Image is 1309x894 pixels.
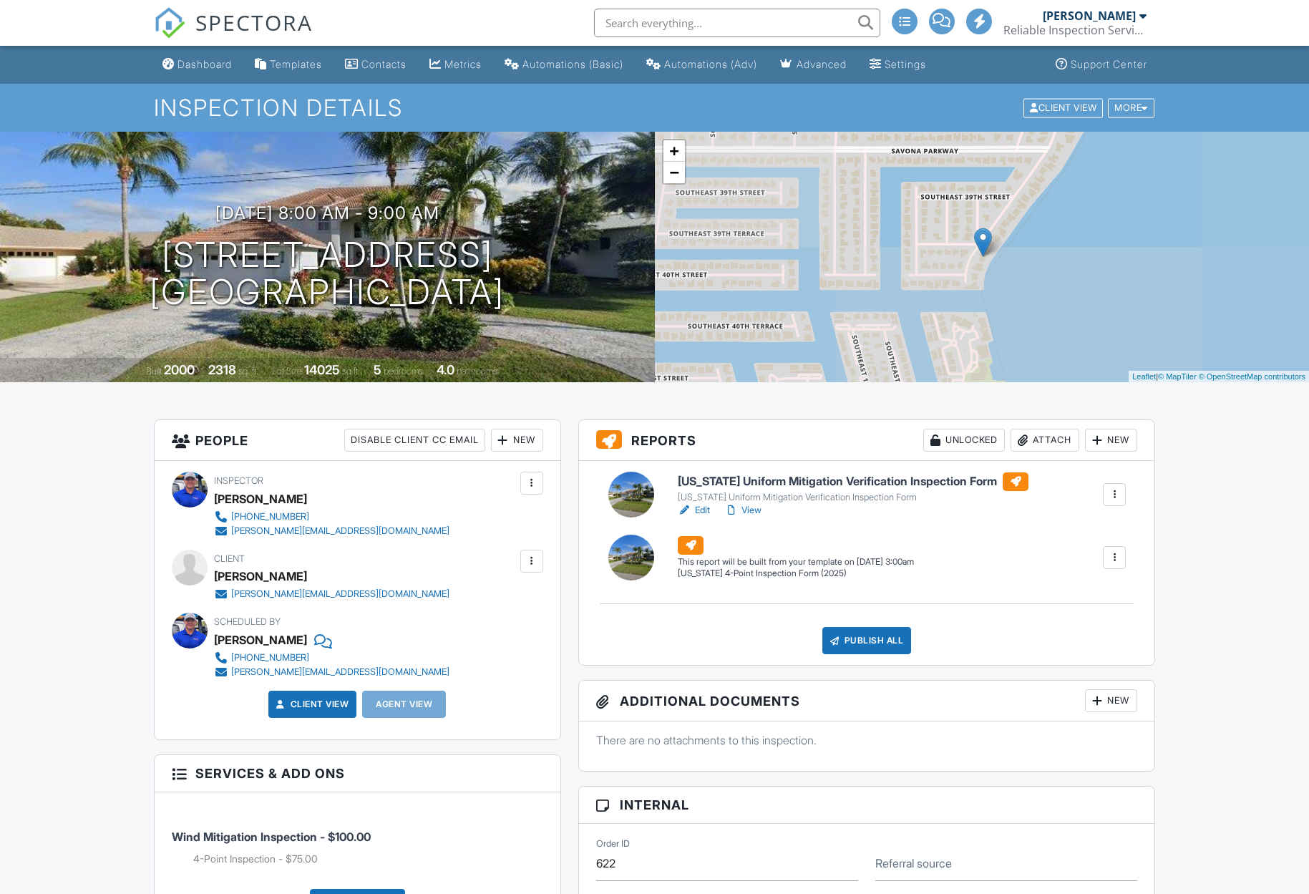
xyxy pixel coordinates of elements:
[214,665,449,679] a: [PERSON_NAME][EMAIL_ADDRESS][DOMAIN_NAME]
[1023,98,1103,117] div: Client View
[172,830,371,844] span: Wind Mitigation Inspection - $100.00
[678,472,1028,504] a: [US_STATE] Uniform Mitigation Verification Inspection Form [US_STATE] Uniform Mitigation Verifica...
[596,732,1138,748] p: There are no attachments to this inspection.
[231,666,449,678] div: [PERSON_NAME][EMAIL_ADDRESS][DOMAIN_NAME]
[214,565,307,587] div: [PERSON_NAME]
[193,852,543,866] li: Add on: 4-Point Inspection
[594,9,880,37] input: Search everything...
[822,627,912,654] div: Publish All
[273,697,349,711] a: Client View
[231,525,449,537] div: [PERSON_NAME][EMAIL_ADDRESS][DOMAIN_NAME]
[249,52,328,78] a: Templates
[1199,372,1305,381] a: © OpenStreetMap contributors
[304,362,340,377] div: 14025
[579,681,1155,721] h3: Additional Documents
[361,58,407,70] div: Contacts
[663,140,685,162] a: Zoom in
[231,652,309,664] div: [PHONE_NUMBER]
[215,203,439,223] h3: [DATE] 8:00 am - 9:00 am
[214,629,307,651] div: [PERSON_NAME]
[342,366,360,376] span: sq.ft.
[238,366,258,376] span: sq. ft.
[875,855,952,871] label: Referral source
[1129,371,1309,383] div: |
[214,651,449,665] a: [PHONE_NUMBER]
[1050,52,1153,78] a: Support Center
[164,362,195,377] div: 2000
[1071,58,1147,70] div: Support Center
[214,475,263,486] span: Inspector
[155,420,560,461] h3: People
[797,58,847,70] div: Advanced
[678,492,1028,503] div: [US_STATE] Uniform Mitigation Verification Inspection Form
[214,616,281,627] span: Scheduled By
[664,58,757,70] div: Automations (Adv)
[270,58,322,70] div: Templates
[157,52,238,78] a: Dashboard
[150,236,505,312] h1: [STREET_ADDRESS] [GEOGRAPHIC_DATA]
[214,587,449,601] a: [PERSON_NAME][EMAIL_ADDRESS][DOMAIN_NAME]
[208,362,236,377] div: 2318
[339,52,412,78] a: Contacts
[1011,429,1079,452] div: Attach
[374,362,381,377] div: 5
[1043,9,1136,23] div: [PERSON_NAME]
[457,366,497,376] span: bathrooms
[154,19,313,49] a: SPECTORA
[444,58,482,70] div: Metrics
[195,7,313,37] span: SPECTORA
[885,58,926,70] div: Settings
[172,803,543,878] li: Service: Wind Mitigation Inspection
[272,366,302,376] span: Lot Size
[384,366,423,376] span: bedrooms
[678,472,1028,491] h6: [US_STATE] Uniform Mitigation Verification Inspection Form
[579,787,1155,824] h3: Internal
[678,503,710,518] a: Edit
[344,429,485,452] div: Disable Client CC Email
[774,52,852,78] a: Advanced
[424,52,487,78] a: Metrics
[1085,689,1137,712] div: New
[499,52,629,78] a: Automations (Basic)
[596,837,630,850] label: Order ID
[1085,429,1137,452] div: New
[724,503,761,518] a: View
[177,58,232,70] div: Dashboard
[214,488,307,510] div: [PERSON_NAME]
[1108,98,1154,117] div: More
[491,429,543,452] div: New
[214,510,449,524] a: [PHONE_NUMBER]
[663,162,685,183] a: Zoom out
[579,420,1155,461] h3: Reports
[678,568,914,580] div: [US_STATE] 4-Point Inspection Form (2025)
[214,553,245,564] span: Client
[1022,102,1106,112] a: Client View
[437,362,454,377] div: 4.0
[923,429,1005,452] div: Unlocked
[1132,372,1156,381] a: Leaflet
[231,511,309,523] div: [PHONE_NUMBER]
[641,52,763,78] a: Automations (Advanced)
[522,58,623,70] div: Automations (Basic)
[1003,23,1147,37] div: Reliable Inspection Services, LLC.
[146,366,162,376] span: Built
[678,556,914,568] div: This report will be built from your template on [DATE] 3:00am
[154,7,185,39] img: The Best Home Inspection Software - Spectora
[231,588,449,600] div: [PERSON_NAME][EMAIL_ADDRESS][DOMAIN_NAME]
[155,755,560,792] h3: Services & Add ons
[864,52,932,78] a: Settings
[154,95,1156,120] h1: Inspection Details
[1158,372,1197,381] a: © MapTiler
[214,524,449,538] a: [PERSON_NAME][EMAIL_ADDRESS][DOMAIN_NAME]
